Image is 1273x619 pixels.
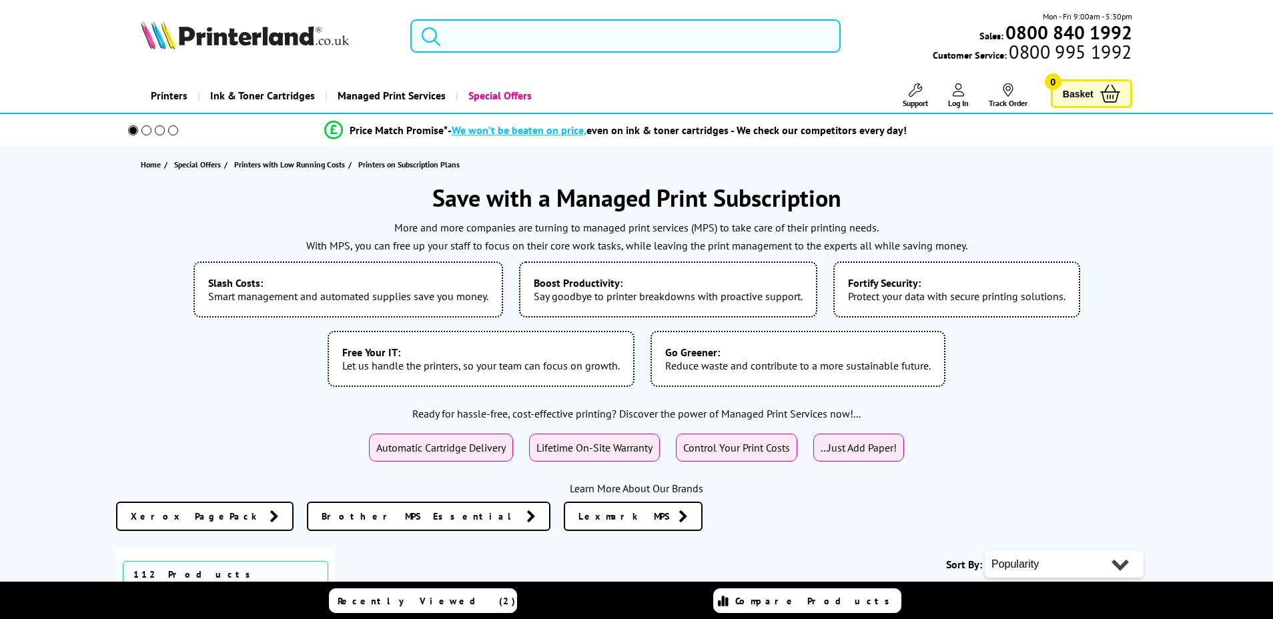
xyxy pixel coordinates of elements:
[174,157,221,171] span: Special Offers
[174,157,224,171] a: Special Offers
[448,123,907,137] div: - even on ink & toner cartridges - We check our competitors every day!
[116,482,1157,495] div: Learn More About Our Brands
[713,588,901,613] a: Compare Products
[123,561,328,600] span: 112 Products Found
[948,83,969,108] a: Log In
[193,261,503,318] li: Smart management and automated supplies save you money.
[1005,20,1132,45] b: 0800 840 1992
[1043,10,1132,23] span: Mon - Fri 9:00am - 5:30pm
[141,157,164,171] a: Home
[141,20,349,49] img: Printerland Logo
[979,29,1003,42] span: Sales:
[903,83,928,108] a: Support
[519,261,817,318] li: Say goodbye to printer breakdowns with proactive support.
[933,45,1132,61] span: Customer Service:
[376,441,506,454] span: Automatic Cartridge Delivery
[833,261,1080,318] li: Protect your data with secure printing solutions.
[328,331,634,387] li: Let us handle the printers, so your team can focus on growth.
[989,83,1027,108] a: Track Order
[1007,45,1132,58] span: 0800 995 1992
[536,441,653,454] span: Lifetime On-Site Warranty
[234,157,348,171] a: Printers with Low Running Costs
[1003,26,1132,39] a: 0800 840 1992
[116,407,1157,420] div: Ready for hassle-free, cost-effective printing? Discover the power of Managed Print Services now!...
[210,79,315,113] span: Ink & Toner Cartridges
[116,182,1157,213] h1: Save with a Managed Print Subscription
[342,346,620,359] b: Free Your IT:
[683,441,790,454] span: Control Your Print Costs
[325,79,456,113] a: Managed Print Services
[651,331,945,387] li: Reduce waste and contribute to a more sustainable future.
[578,510,672,523] span: Lexmark MPS
[452,123,586,137] span: We won’t be beaten on price,
[197,79,325,113] a: Ink & Toner Cartridges
[456,79,542,113] a: Special Offers
[564,502,703,531] a: Lexmark MPS
[665,346,931,359] b: Go Greener:
[141,20,394,52] a: Printerland Logo
[141,79,197,113] a: Printers
[116,502,294,531] a: Xerox PagePack
[329,588,517,613] a: Recently Viewed (2)
[338,595,516,607] span: Recently Viewed (2)
[1051,79,1132,108] a: Basket 0
[1045,73,1062,90] span: 0
[821,441,897,454] span: ...Just Add Paper!
[322,510,520,523] span: Brother MPS Essential
[350,123,448,137] span: Price Match Promise*
[946,558,982,571] span: Sort By:
[234,157,345,171] span: Printers with Low Running Costs
[735,595,897,607] span: Compare Products
[131,510,263,523] span: Xerox PagePack
[948,98,969,108] span: Log In
[307,502,550,531] a: Brother MPS Essential
[116,237,1157,255] p: With MPS, you can free up your staff to focus on their core work tasks, while leaving the print m...
[116,219,1157,237] p: More and more companies are turning to managed print services (MPS) to take care of their printin...
[208,276,488,289] b: Slash Costs:
[848,276,1066,289] b: Fortify Security:
[1063,85,1094,103] span: Basket
[109,119,1122,142] li: modal_Promise
[903,98,928,108] span: Support
[534,276,803,289] b: Boost Productivity:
